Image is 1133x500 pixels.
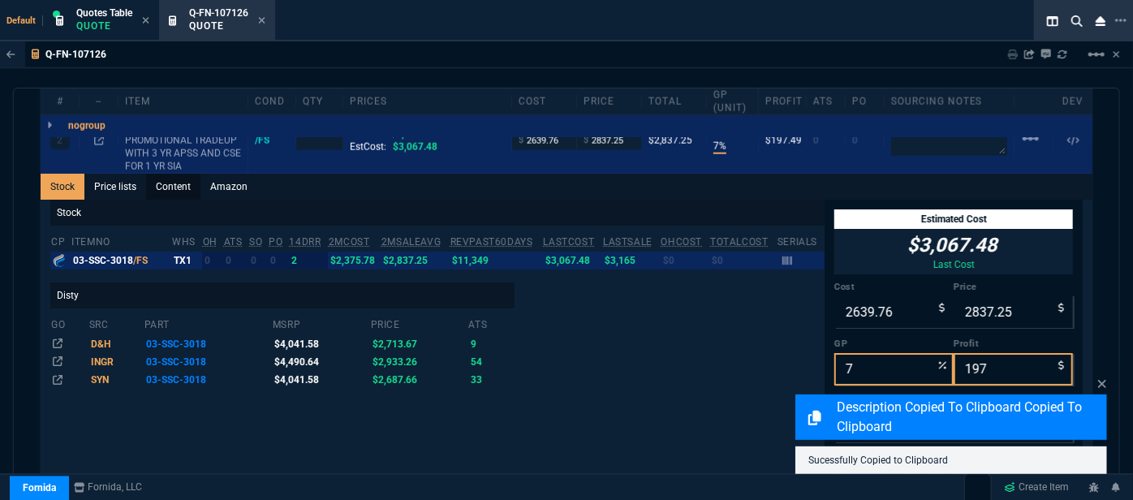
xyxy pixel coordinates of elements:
[381,236,441,248] abbr: Avg Sale from SO invoices for 2 months
[1040,11,1065,31] nx-icon: Split Panels
[602,252,660,269] td: $3,165
[1113,48,1120,61] a: Hide Workbench
[707,88,759,114] div: GP (unit)
[171,229,202,252] th: WHS
[88,371,144,389] td: SYN
[467,371,515,389] td: 33
[642,95,707,108] div: Total
[255,134,285,147] div: /FS
[450,236,533,248] abbr: Total revenue past 60 days
[248,95,296,108] div: cond
[272,371,370,389] td: $4,041.58
[144,312,272,334] th: part
[813,135,819,146] span: 0
[71,229,171,252] th: ItemNo
[852,135,858,146] span: 0
[88,353,144,371] td: INGR
[661,236,702,248] abbr: Avg Cost of Inventory on-hand
[269,236,282,248] abbr: Total units on open Purchase Orders
[6,15,43,26] span: Default
[76,19,132,32] p: Quote
[50,282,515,308] p: Disty
[542,252,602,269] td: $3,067.48
[146,174,200,200] a: Content
[248,252,268,269] td: 0
[45,48,106,61] p: Q-FN-107126
[577,95,642,108] div: price
[69,481,148,495] a: msbcCompanyName
[258,15,265,28] nx-icon: Close Tab
[954,281,1073,294] label: Price
[50,200,825,226] p: Stock
[189,19,248,32] p: Quote
[1087,45,1106,64] mat-icon: Example home icon
[288,252,327,269] td: 2
[350,140,505,153] div: EstCost:
[838,398,1104,437] p: Description Copied to Clipboard Copied to Clipboard
[1115,13,1127,28] nx-icon: Open New Tab
[834,209,1073,229] div: Estimated Cost
[807,95,846,108] div: ATS
[543,236,594,248] abbr: The last purchase cost from PO Order
[467,353,515,371] td: 54
[393,141,437,153] span: $3,067.48
[954,338,1073,351] label: Profit
[713,140,726,154] p: 7%
[6,49,15,60] nx-icon: Back to Table
[343,95,512,108] div: prices
[133,255,148,266] span: /FS
[328,252,381,269] td: $2,375.78
[710,236,768,248] abbr: Total Cost of Units on Hand
[759,95,807,108] div: Profit
[777,229,825,252] th: Serials
[223,252,248,269] td: 0
[189,7,248,19] span: Q-FN-107126
[94,135,104,146] nx-icon: Open In Opposite Panel
[50,312,88,334] th: go
[73,254,169,267] div: 03-SSC-3018
[144,334,272,352] td: 03-SSC-3018
[272,312,370,334] th: msrp
[834,281,954,294] label: Cost
[370,312,468,334] th: price
[450,252,543,269] td: $11,349
[1053,95,1092,108] div: dev
[144,353,272,371] td: 03-SSC-3018
[907,258,1001,271] p: Last Cost
[467,334,515,352] td: 9
[885,95,1015,108] div: Sourcing Notes
[57,134,62,147] p: 2
[50,334,515,352] tr: TZ570 PROMO 3 YR APSS CSE
[808,453,1094,468] p: Sucessfully Copied to Clipboard
[370,371,468,389] td: $2,687.66
[268,252,288,269] td: 0
[88,334,144,352] td: D&H
[76,7,132,19] span: Quotes Table
[80,95,118,108] div: --
[203,236,218,248] abbr: Total units in inventory.
[224,236,243,248] abbr: Total units in inventory => minus on SO => plus on PO
[370,334,468,352] td: $2,713.67
[998,476,1076,500] a: Create Item
[171,252,202,269] td: TX1
[50,371,515,389] tr: (3 & FREE OFFER) SONICWALL TZ570 SECURE UPGRADE ADVANCED EDITION 3YR (INCLUDES 1
[329,236,370,248] abbr: Avg cost of all PO invoices for 2 months
[249,236,262,248] abbr: Total units on open Sales Orders
[1065,11,1089,31] nx-icon: Search
[41,174,84,200] a: Stock
[519,134,523,147] span: $
[144,371,272,389] td: 03-SSC-3018
[1021,129,1040,149] mat-icon: Example home icon
[118,95,248,108] div: Item
[381,252,450,269] td: $2,837.25
[200,174,257,200] a: Amazon
[907,232,997,258] p: $3,067.48
[648,134,700,147] div: $2,837.25
[603,236,653,248] abbr: The last SO Inv price. No time limit. (ignore zeros)
[660,252,709,269] td: $0
[467,312,515,334] th: ats
[50,229,71,252] th: cp
[68,119,106,132] p: nogroup
[1089,11,1112,31] nx-icon: Close Workbench
[370,353,468,371] td: $2,933.26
